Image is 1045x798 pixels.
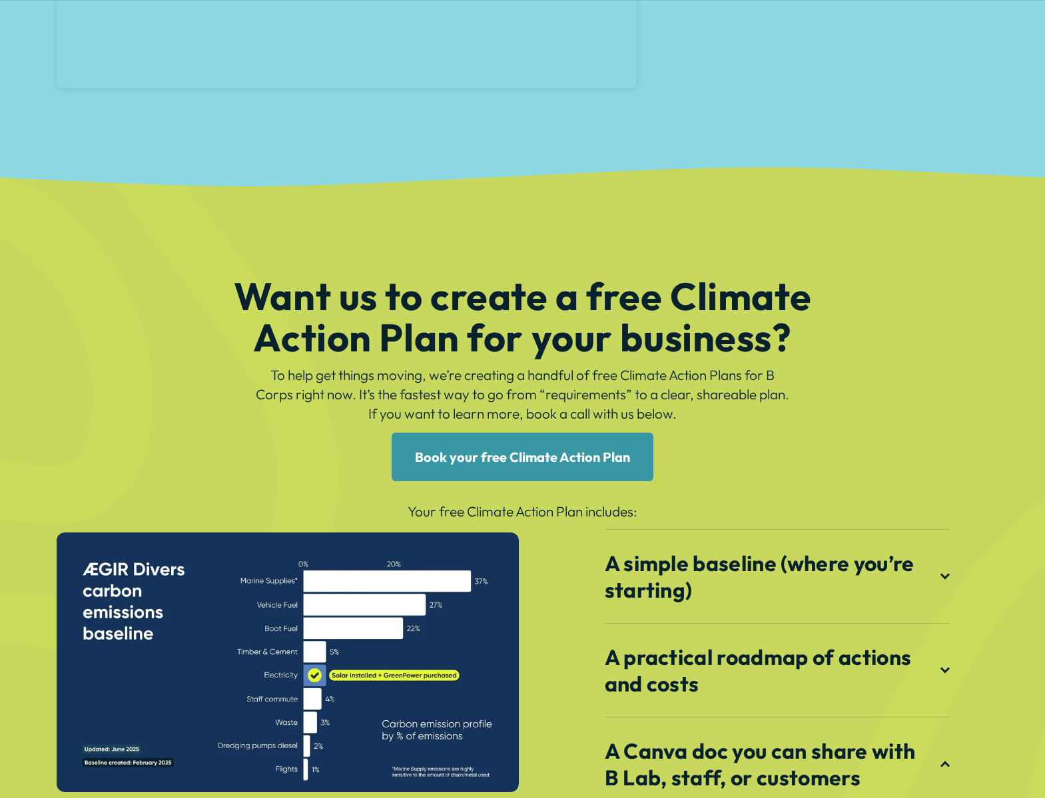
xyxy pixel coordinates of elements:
[252,365,793,423] p: To help get things moving, we’re creating a handful of free Climate Action Plans for B Corps righ...
[174,276,871,358] h2: Want us to create a free Climate Action Plan for your business?
[605,550,940,603] span: A simple baseline (where you’re starting)
[605,530,950,623] button: A simple baseline (where you’re starting)
[252,502,793,521] p: Your free Climate Action Plan includes:
[392,433,653,481] a: Book your free Climate Action Plan
[605,624,950,717] button: A practical roadmap of actions and costs
[605,644,940,697] span: A practical roadmap of actions and costs
[605,737,940,791] span: A Canva doc you can share with B Lab, staff, or customers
